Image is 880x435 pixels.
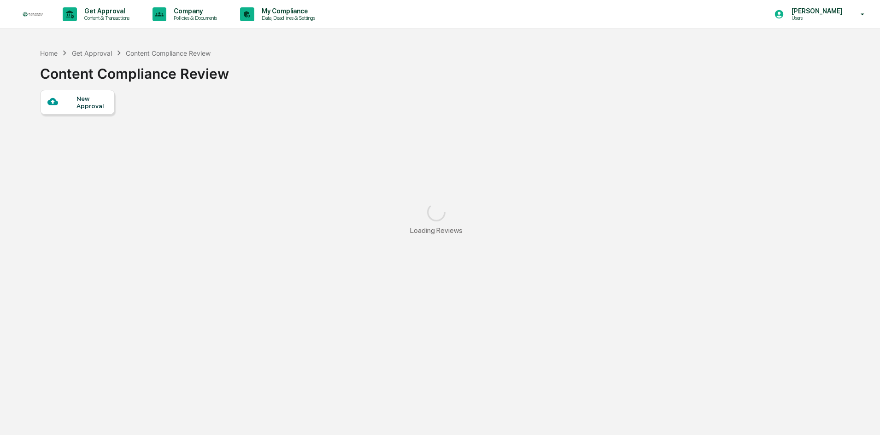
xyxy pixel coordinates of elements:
p: Data, Deadlines & Settings [254,15,320,21]
img: logo [22,12,44,17]
p: Company [166,7,222,15]
div: Content Compliance Review [40,58,229,82]
div: Content Compliance Review [126,49,211,57]
div: New Approval [76,95,107,110]
div: Get Approval [72,49,112,57]
p: Content & Transactions [77,15,134,21]
p: Get Approval [77,7,134,15]
p: Policies & Documents [166,15,222,21]
div: Loading Reviews [410,226,463,235]
div: Home [40,49,58,57]
p: My Compliance [254,7,320,15]
p: [PERSON_NAME] [784,7,847,15]
p: Users [784,15,847,21]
